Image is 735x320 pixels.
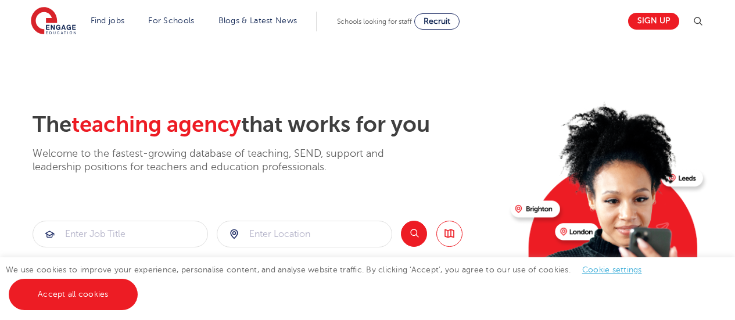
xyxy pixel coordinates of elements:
h2: The that works for you [33,112,501,138]
a: Sign up [628,13,679,30]
div: Submit [33,221,208,247]
input: Submit [217,221,392,247]
span: We use cookies to improve your experience, personalise content, and analyse website traffic. By c... [6,265,654,299]
a: Blogs & Latest News [218,16,297,25]
span: Schools looking for staff [337,17,412,26]
a: Find jobs [91,16,125,25]
span: teaching agency [71,112,241,137]
span: Recruit [424,17,450,26]
a: Recruit [414,13,460,30]
input: Submit [33,221,207,247]
button: Search [401,221,427,247]
p: Welcome to the fastest-growing database of teaching, SEND, support and leadership positions for t... [33,147,416,174]
div: Submit [217,221,392,247]
a: For Schools [148,16,194,25]
a: Cookie settings [582,265,642,274]
a: Accept all cookies [9,279,138,310]
img: Engage Education [31,7,76,36]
